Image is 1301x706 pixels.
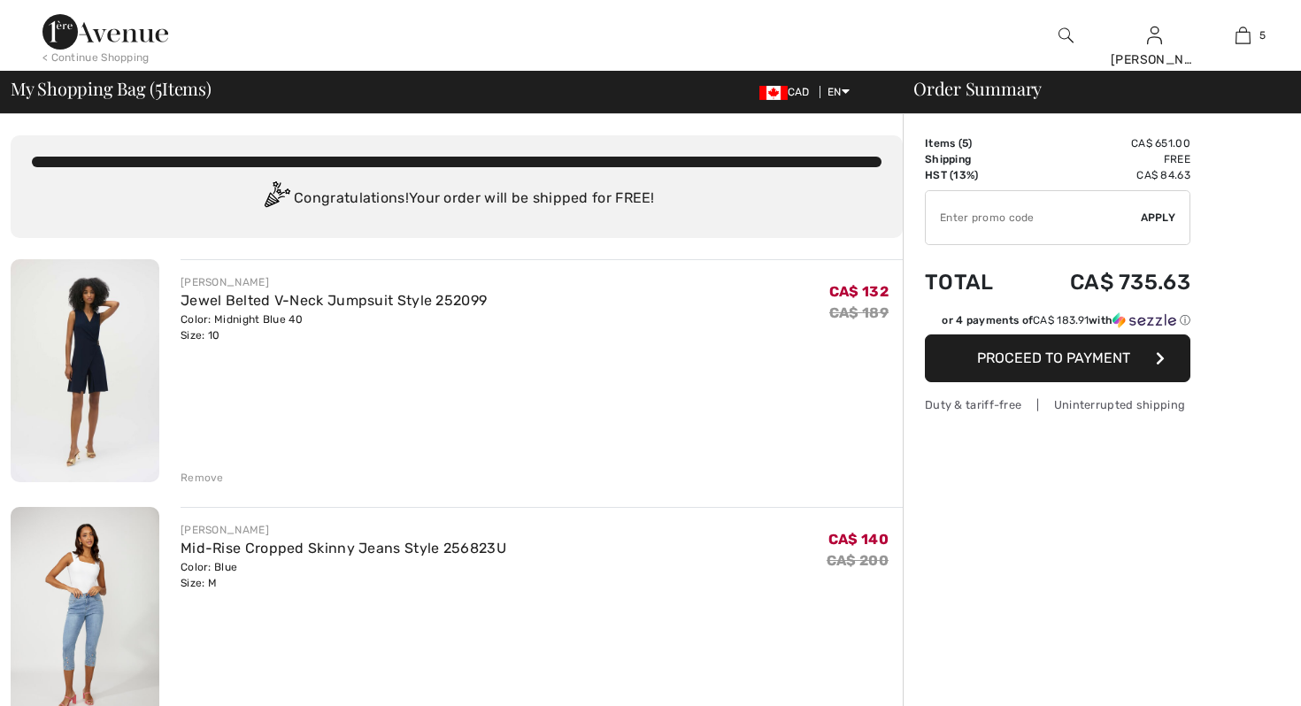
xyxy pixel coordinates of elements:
[1021,252,1190,312] td: CA$ 735.63
[181,559,506,591] div: Color: Blue Size: M
[892,80,1290,97] div: Order Summary
[925,252,1021,312] td: Total
[1021,151,1190,167] td: Free
[926,191,1141,244] input: Promo code
[181,470,224,486] div: Remove
[32,181,881,217] div: Congratulations! Your order will be shipped for FREE!
[181,522,506,538] div: [PERSON_NAME]
[925,151,1021,167] td: Shipping
[759,86,788,100] img: Canadian Dollar
[42,50,150,65] div: < Continue Shopping
[258,181,294,217] img: Congratulation2.svg
[181,292,487,309] a: Jewel Belted V-Neck Jumpsuit Style 252099
[1199,25,1286,46] a: 5
[828,531,889,548] span: CA$ 140
[1021,135,1190,151] td: CA$ 651.00
[42,14,168,50] img: 1ère Avenue
[11,80,212,97] span: My Shopping Bag ( Items)
[942,312,1190,328] div: or 4 payments of with
[181,540,506,556] a: Mid-Rise Cropped Skinny Jeans Style 256823U
[1236,25,1251,46] img: My Bag
[181,311,487,343] div: Color: Midnight Blue 40 Size: 10
[827,552,889,569] s: CA$ 200
[1141,210,1176,226] span: Apply
[1033,314,1089,326] span: CA$ 183.91
[828,86,850,98] span: EN
[925,167,1021,183] td: HST (13%)
[925,334,1190,382] button: Proceed to Payment
[1147,27,1162,43] a: Sign In
[977,349,1130,366] span: Proceed to Payment
[1112,312,1176,328] img: Sezzle
[155,75,162,98] span: 5
[1059,25,1074,46] img: search the website
[925,396,1190,413] div: Duty & tariff-free | Uninterrupted shipping
[1147,25,1162,46] img: My Info
[925,135,1021,151] td: Items ( )
[829,304,889,321] s: CA$ 189
[11,259,159,482] img: Jewel Belted V-Neck Jumpsuit Style 252099
[181,274,487,290] div: [PERSON_NAME]
[829,283,889,300] span: CA$ 132
[1259,27,1266,43] span: 5
[759,86,817,98] span: CAD
[962,137,968,150] span: 5
[925,312,1190,334] div: or 4 payments ofCA$ 183.91withSezzle Click to learn more about Sezzle
[1021,167,1190,183] td: CA$ 84.63
[1111,50,1197,69] div: [PERSON_NAME]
